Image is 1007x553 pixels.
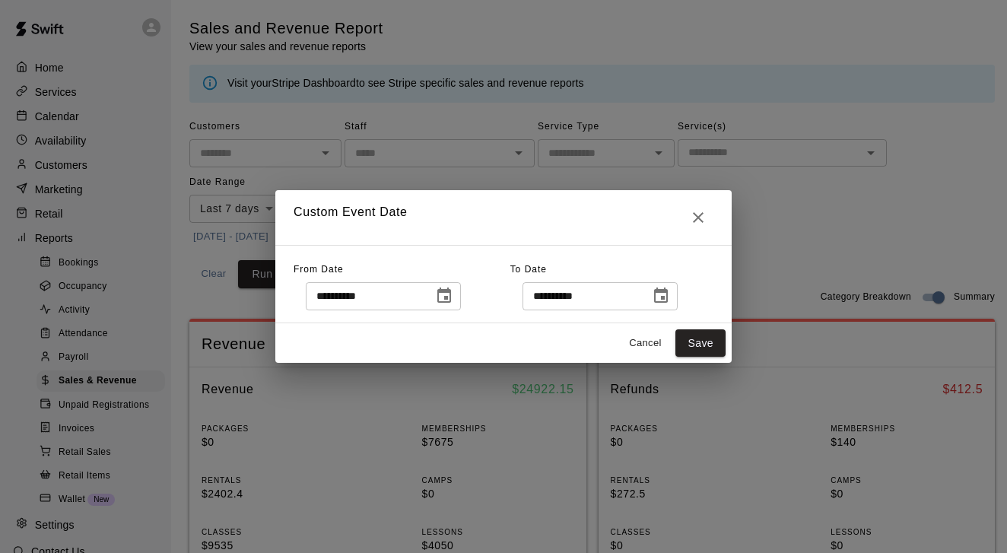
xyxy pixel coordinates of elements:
button: Cancel [621,332,669,355]
button: Choose date, selected date is Aug 4, 2025 [429,281,459,311]
span: To Date [510,264,547,275]
button: Save [675,329,726,358]
button: Choose date, selected date is Aug 11, 2025 [646,281,676,311]
button: Close [683,202,713,233]
h2: Custom Event Date [275,190,732,245]
span: From Date [294,264,344,275]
